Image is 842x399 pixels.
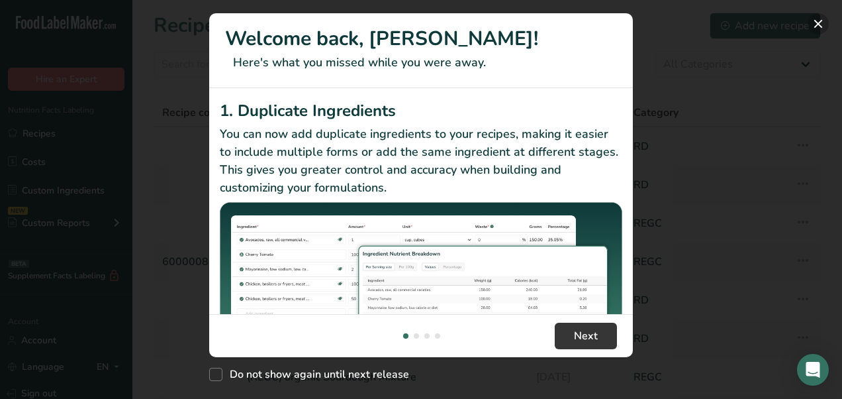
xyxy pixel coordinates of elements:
div: Open Intercom Messenger [797,354,829,386]
span: Do not show again until next release [222,368,409,381]
p: You can now add duplicate ingredients to your recipes, making it easier to include multiple forms... [220,125,622,197]
span: Next [574,328,598,344]
h1: Welcome back, [PERSON_NAME]! [225,24,617,54]
h2: 1. Duplicate Ingredients [220,99,622,123]
img: Duplicate Ingredients [220,202,622,353]
p: Here's what you missed while you were away. [225,54,617,72]
button: Next [555,323,617,349]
